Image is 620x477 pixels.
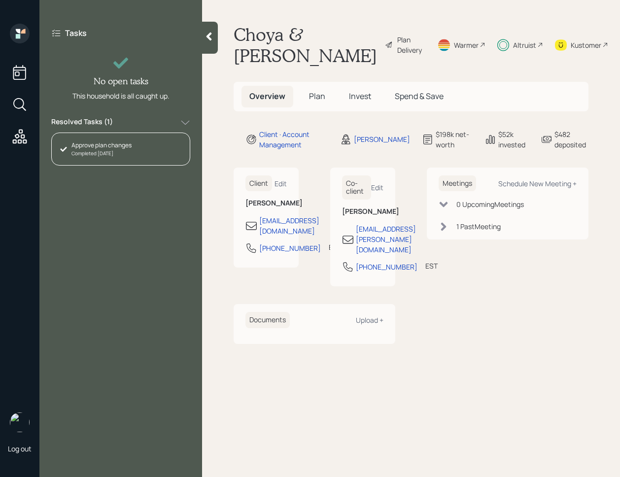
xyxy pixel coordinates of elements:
[259,129,328,150] div: Client · Account Management
[234,24,377,66] h1: Choya & [PERSON_NAME]
[8,444,32,453] div: Log out
[571,40,601,50] div: Kustomer
[275,179,287,188] div: Edit
[425,261,438,271] div: EST
[249,91,285,102] span: Overview
[395,91,444,102] span: Spend & Save
[65,28,87,38] label: Tasks
[356,224,416,255] div: [EMAIL_ADDRESS][PERSON_NAME][DOMAIN_NAME]
[397,34,425,55] div: Plan Delivery
[94,76,148,87] h4: No open tasks
[436,129,473,150] div: $198k net-worth
[456,199,524,209] div: 0 Upcoming Meeting s
[71,150,132,157] div: Completed [DATE]
[439,175,476,192] h6: Meetings
[371,183,383,192] div: Edit
[356,262,417,272] div: [PHONE_NUMBER]
[349,91,371,102] span: Invest
[245,312,290,328] h6: Documents
[309,91,325,102] span: Plan
[454,40,479,50] div: Warmer
[245,199,287,207] h6: [PERSON_NAME]
[72,91,170,101] div: This household is all caught up.
[356,315,383,325] div: Upload +
[329,242,341,252] div: EST
[259,215,319,236] div: [EMAIL_ADDRESS][DOMAIN_NAME]
[259,243,321,253] div: [PHONE_NUMBER]
[342,175,371,200] h6: Co-client
[10,412,30,432] img: retirable_logo.png
[554,129,588,150] div: $482 deposited
[513,40,536,50] div: Altruist
[342,207,383,216] h6: [PERSON_NAME]
[498,129,529,150] div: $52k invested
[354,134,410,144] div: [PERSON_NAME]
[498,179,577,188] div: Schedule New Meeting +
[456,221,501,232] div: 1 Past Meeting
[51,117,113,129] label: Resolved Tasks ( 1 )
[71,141,132,150] div: Approve plan changes
[245,175,272,192] h6: Client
